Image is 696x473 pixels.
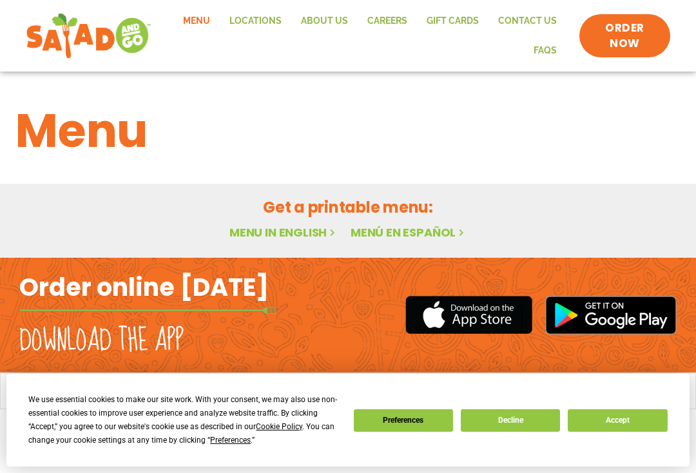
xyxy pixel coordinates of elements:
h2: Get a printable menu: [15,196,681,218]
span: Preferences [210,436,251,445]
a: Menú en español [351,224,467,240]
a: Contact Us [488,6,566,36]
a: Menu in English [229,224,338,240]
h2: Download the app [19,323,184,359]
span: ORDER NOW [592,21,657,52]
img: appstore [405,294,532,336]
a: ORDER NOW [579,14,670,58]
button: Accept [568,409,667,432]
a: Menu [173,6,220,36]
span: Cookie Policy [256,422,302,431]
h1: Menu [15,96,681,166]
nav: Menu [164,6,567,65]
img: google_play [545,296,677,334]
a: FAQs [524,36,566,66]
button: Decline [461,409,560,432]
h2: Order online [DATE] [19,271,269,303]
div: We use essential cookies to make our site work. With your consent, we may also use non-essential ... [28,393,338,447]
a: About Us [291,6,358,36]
img: fork [19,307,277,314]
a: GIFT CARDS [417,6,488,36]
img: new-SAG-logo-768×292 [26,10,151,62]
div: Cookie Consent Prompt [6,374,690,467]
a: Careers [358,6,417,36]
button: Preferences [354,409,453,432]
a: Locations [220,6,291,36]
